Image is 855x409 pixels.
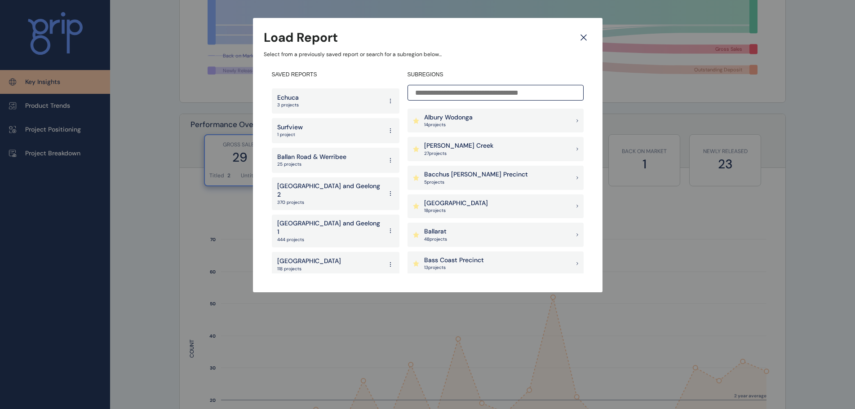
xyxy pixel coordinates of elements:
p: 14 project s [424,122,473,128]
p: 13 project s [424,264,484,271]
p: [GEOGRAPHIC_DATA] [277,257,341,266]
p: Bacchus [PERSON_NAME] Precinct [424,170,528,179]
p: 1 project [277,132,303,138]
p: 370 projects [277,199,382,206]
p: 25 projects [277,161,346,167]
p: [GEOGRAPHIC_DATA] and Geelong 1 [277,219,382,237]
p: 444 projects [277,237,382,243]
p: 27 project s [424,150,493,157]
p: [GEOGRAPHIC_DATA] and Geelong 2 [277,182,382,199]
p: [PERSON_NAME] Creek [424,141,493,150]
p: Bass Coast Precinct [424,256,484,265]
p: Ballan Road & Werribee [277,153,346,162]
p: Echuca [277,93,299,102]
p: 3 projects [277,102,299,108]
h4: SAVED REPORTS [272,71,399,79]
p: Surfview [277,123,303,132]
p: [GEOGRAPHIC_DATA] [424,199,488,208]
h3: Load Report [264,29,338,46]
p: Select from a previously saved report or search for a subregion below... [264,51,592,58]
p: Albury Wodonga [424,113,473,122]
p: 5 project s [424,179,528,185]
p: 118 projects [277,266,341,272]
p: 48 project s [424,236,447,242]
h4: SUBREGIONS [408,71,584,79]
p: Ballarat [424,227,447,236]
p: 18 project s [424,207,488,214]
